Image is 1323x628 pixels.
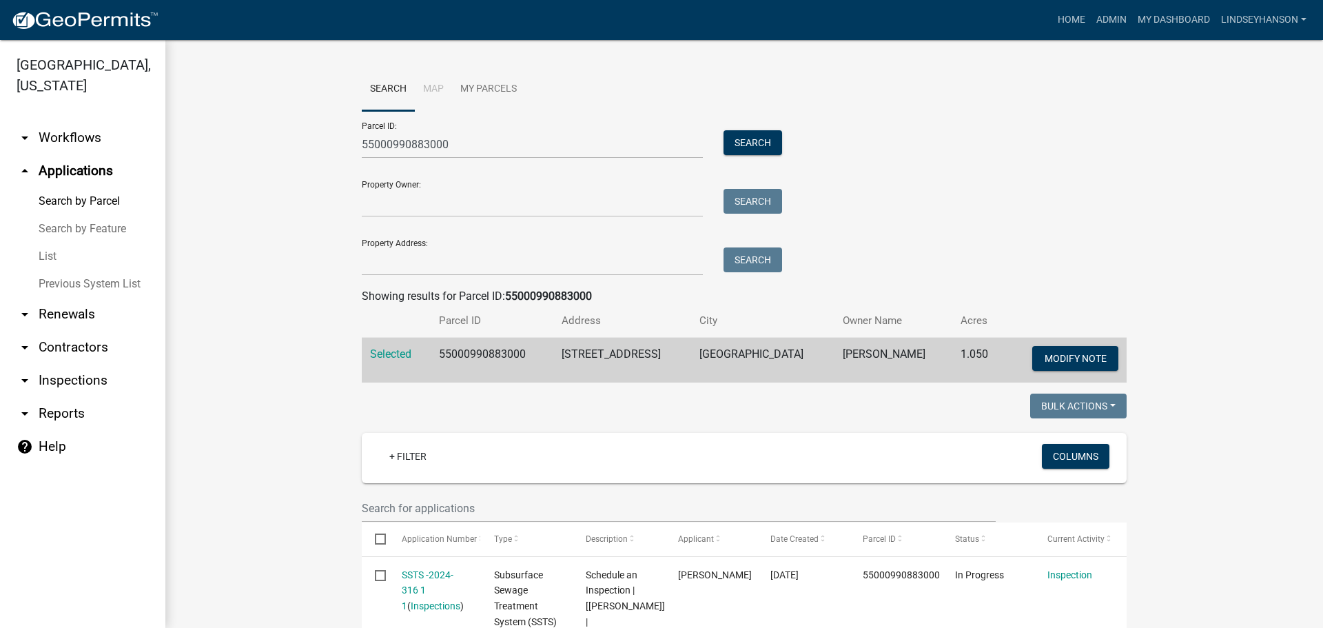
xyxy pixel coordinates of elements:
span: 55000990883000 [863,569,940,580]
a: Selected [370,347,411,361]
span: Parcel ID [863,534,896,544]
datatable-header-cell: Status [942,523,1034,556]
span: In Progress [955,569,1004,580]
button: Search [724,247,782,272]
i: arrow_drop_up [17,163,33,179]
span: Application Number [402,534,477,544]
div: Showing results for Parcel ID: [362,288,1127,305]
th: Parcel ID [431,305,553,337]
div: ( ) [402,567,468,614]
input: Search for applications [362,494,996,523]
datatable-header-cell: Date Created [757,523,850,556]
span: Applicant [678,534,714,544]
button: Modify Note [1032,346,1118,371]
a: Lindseyhanson [1216,7,1312,33]
span: 07/18/2024 [770,569,799,580]
button: Bulk Actions [1030,394,1127,418]
a: My Dashboard [1132,7,1216,33]
i: help [17,438,33,455]
th: Acres [952,305,1005,337]
i: arrow_drop_down [17,372,33,389]
th: City [691,305,834,337]
a: SSTS -2024-316 1 1 [402,569,453,612]
a: Home [1052,7,1091,33]
span: Patricia Stock [678,569,752,580]
th: Owner Name [834,305,952,337]
datatable-header-cell: Applicant [665,523,757,556]
i: arrow_drop_down [17,130,33,146]
a: + Filter [378,444,438,469]
a: Admin [1091,7,1132,33]
datatable-header-cell: Application Number [388,523,480,556]
span: Date Created [770,534,819,544]
span: Current Activity [1047,534,1105,544]
datatable-header-cell: Parcel ID [850,523,942,556]
strong: 55000990883000 [505,290,592,303]
button: Search [724,189,782,214]
datatable-header-cell: Description [573,523,665,556]
td: [STREET_ADDRESS] [553,338,691,383]
span: Description [586,534,628,544]
td: [PERSON_NAME] [834,338,952,383]
td: 1.050 [952,338,1005,383]
span: Status [955,534,979,544]
i: arrow_drop_down [17,405,33,422]
th: Address [553,305,691,337]
datatable-header-cell: Current Activity [1034,523,1127,556]
i: arrow_drop_down [17,306,33,323]
datatable-header-cell: Select [362,523,388,556]
a: Inspections [411,600,460,611]
td: 55000990883000 [431,338,553,383]
span: Type [494,534,512,544]
button: Search [724,130,782,155]
i: arrow_drop_down [17,339,33,356]
a: Inspection [1047,569,1092,580]
button: Columns [1042,444,1109,469]
span: Modify Note [1044,353,1106,364]
datatable-header-cell: Type [480,523,573,556]
a: Search [362,68,415,112]
a: My Parcels [452,68,525,112]
td: [GEOGRAPHIC_DATA] [691,338,834,383]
